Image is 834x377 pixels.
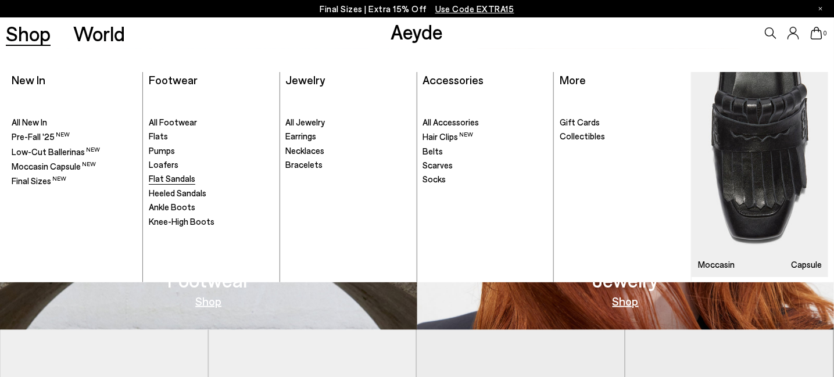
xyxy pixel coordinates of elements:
[149,145,274,157] a: Pumps
[12,175,66,186] span: Final Sizes
[149,216,214,227] span: Knee-High Boots
[286,117,325,127] span: All Jewelry
[560,131,605,141] span: Collectibles
[149,131,274,142] a: Flats
[613,295,639,307] a: Shop
[423,160,453,170] span: Scarves
[149,145,175,156] span: Pumps
[391,19,443,44] a: Aeyde
[195,295,221,307] a: Shop
[6,23,51,44] a: Shop
[12,73,45,87] a: New In
[149,188,206,198] span: Heeled Sandals
[149,159,178,170] span: Loafers
[12,146,137,158] a: Low-Cut Ballerinas
[560,117,600,127] span: Gift Cards
[811,27,822,40] a: 0
[286,131,317,141] span: Earrings
[12,117,47,127] span: All New In
[423,146,443,156] span: Belts
[149,188,274,199] a: Heeled Sandals
[149,202,195,212] span: Ankle Boots
[692,72,828,277] img: Mobile_e6eede4d-78b8-4bd1-ae2a-4197e375e133_900x.jpg
[320,2,514,16] p: Final Sizes | Extra 15% Off
[286,131,411,142] a: Earrings
[286,159,411,171] a: Bracelets
[167,270,250,290] h3: Footwear
[286,159,323,170] span: Bracelets
[73,23,125,44] a: World
[12,161,96,171] span: Moccasin Capsule
[698,260,735,269] h3: Moccasin
[423,131,473,142] span: Hair Clips
[592,270,658,290] h3: Jewelry
[12,117,137,128] a: All New In
[149,159,274,171] a: Loafers
[286,117,411,128] a: All Jewelry
[149,117,274,128] a: All Footwear
[423,160,547,171] a: Scarves
[149,131,168,141] span: Flats
[423,117,479,127] span: All Accessories
[149,216,274,228] a: Knee-High Boots
[560,117,685,128] a: Gift Cards
[692,72,828,277] a: Moccasin Capsule
[423,174,547,185] a: Socks
[286,73,325,87] a: Jewelry
[423,146,547,157] a: Belts
[149,202,274,213] a: Ankle Boots
[12,131,137,143] a: Pre-Fall '25
[560,73,586,87] a: More
[435,3,514,14] span: Navigate to /collections/ss25-final-sizes
[286,145,325,156] span: Necklaces
[423,131,547,143] a: Hair Clips
[12,175,137,187] a: Final Sizes
[12,146,100,157] span: Low-Cut Ballerinas
[149,117,197,127] span: All Footwear
[149,173,274,185] a: Flat Sandals
[149,73,198,87] a: Footwear
[791,260,822,269] h3: Capsule
[822,30,828,37] span: 0
[423,174,446,184] span: Socks
[12,160,137,173] a: Moccasin Capsule
[286,145,411,157] a: Necklaces
[423,117,547,128] a: All Accessories
[560,131,685,142] a: Collectibles
[12,131,70,142] span: Pre-Fall '25
[149,173,195,184] span: Flat Sandals
[423,73,484,87] a: Accessories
